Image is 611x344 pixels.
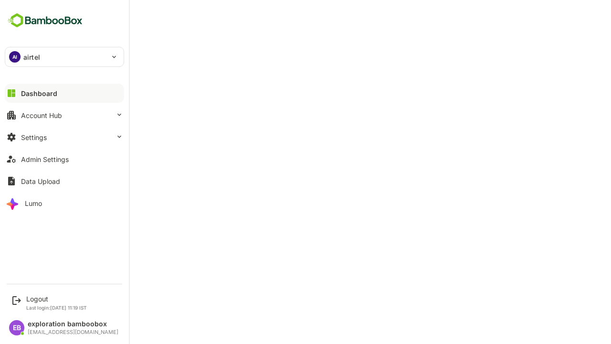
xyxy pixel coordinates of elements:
div: Settings [21,133,47,141]
p: Last login: [DATE] 11:19 IST [26,305,87,311]
img: BambooboxFullLogoMark.5f36c76dfaba33ec1ec1367b70bb1252.svg [5,11,85,30]
div: AI [9,51,21,63]
div: Data Upload [21,177,60,185]
button: Lumo [5,193,124,213]
div: EB [9,320,24,335]
button: Admin Settings [5,150,124,169]
button: Settings [5,128,124,147]
div: Account Hub [21,111,62,119]
div: exploration bamboobox [28,320,118,328]
p: airtel [23,52,40,62]
div: Logout [26,295,87,303]
div: [EMAIL_ADDRESS][DOMAIN_NAME] [28,329,118,335]
button: Account Hub [5,106,124,125]
div: Lumo [25,199,42,207]
button: Data Upload [5,172,124,191]
div: Admin Settings [21,155,69,163]
div: Dashboard [21,89,57,97]
div: AIairtel [5,47,124,66]
button: Dashboard [5,84,124,103]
